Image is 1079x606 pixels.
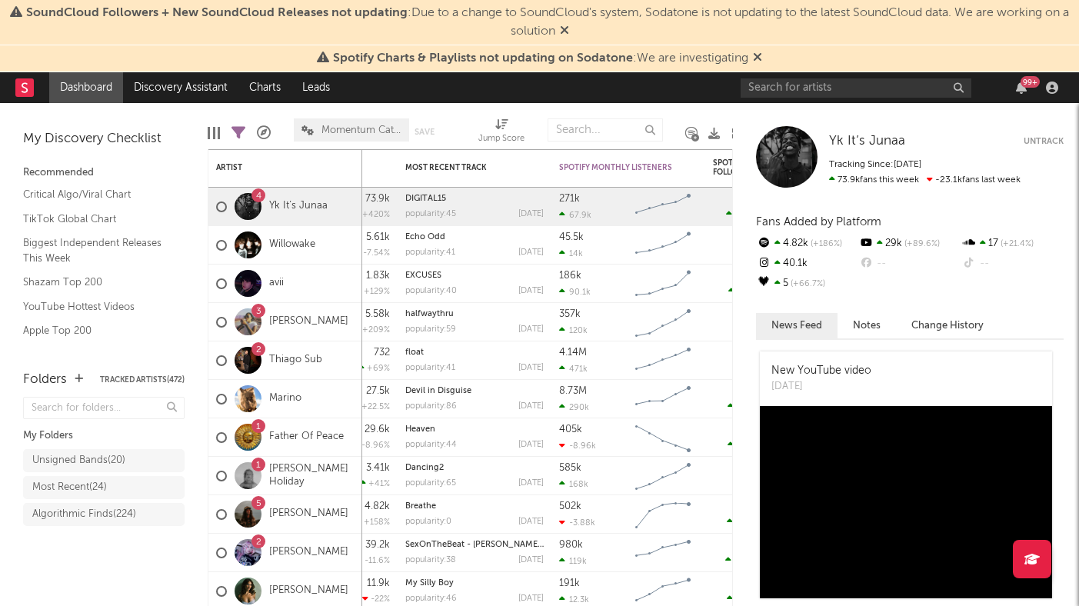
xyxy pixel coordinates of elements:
[788,280,825,288] span: +66.7 %
[961,234,1064,254] div: 17
[896,313,999,338] button: Change History
[216,163,331,172] div: Artist
[269,431,344,444] a: Father Of Peace
[405,310,544,318] div: halfwaythru
[32,505,136,524] div: Algorithmic Finds ( 224 )
[756,274,858,294] div: 5
[23,164,185,182] div: Recommended
[628,341,698,380] svg: Chart title
[405,464,544,472] div: Dancing2
[49,72,123,103] a: Dashboard
[559,163,674,172] div: Spotify Monthly Listeners
[560,25,569,38] span: Dismiss
[808,240,842,248] span: +186 %
[628,457,698,495] svg: Chart title
[518,441,544,449] div: [DATE]
[741,78,971,98] input: Search for artists
[405,541,544,549] div: SexOnTheBeat - Alex Chapman Remix
[559,501,581,511] div: 502k
[362,594,390,604] div: -22 %
[405,195,544,203] div: DIGITAL15
[628,534,698,572] svg: Chart title
[559,325,588,335] div: 120k
[366,271,390,281] div: 1.83k
[23,427,185,445] div: My Folders
[23,235,169,266] a: Biggest Independent Releases This Week
[360,478,390,488] div: +41 %
[756,254,858,274] div: 40.1k
[269,508,348,521] a: [PERSON_NAME]
[559,518,595,528] div: -3.88k
[756,216,881,228] span: Fans Added by Platform
[713,158,767,177] div: Spotify Followers
[365,194,390,204] div: 73.9k
[269,315,348,328] a: [PERSON_NAME]
[518,325,544,334] div: [DATE]
[559,309,581,319] div: 357k
[269,463,355,489] a: [PERSON_NAME] Holiday
[518,518,544,526] div: [DATE]
[405,594,457,603] div: popularity: 46
[269,200,328,213] a: Yk It’s Junaa
[365,425,390,435] div: 29.6k
[366,386,390,396] div: 27.5k
[23,397,185,419] input: Search for folders...
[23,211,169,228] a: TikTok Global Chart
[269,392,301,405] a: Marino
[366,232,390,242] div: 5.61k
[518,287,544,295] div: [DATE]
[26,7,1069,38] span: : Due to a change to SoundCloud's system, Sodatone is not updating to the latest SoundCloud data....
[858,254,961,274] div: --
[858,234,961,254] div: 29k
[559,386,587,396] div: 8.73M
[518,479,544,488] div: [DATE]
[355,286,390,296] div: +129 %
[829,135,905,148] span: Yk It’s Junaa
[333,52,748,65] span: : We are investigating
[478,130,525,148] div: Jump Score
[518,210,544,218] div: [DATE]
[829,175,1021,185] span: -23.1k fans last week
[628,226,698,265] svg: Chart title
[23,186,169,203] a: Critical Algo/Viral Chart
[23,274,169,291] a: Shazam Top 200
[123,72,238,103] a: Discovery Assistant
[829,160,921,169] span: Tracking Since: [DATE]
[405,518,451,526] div: popularity: 0
[32,478,107,497] div: Most Recent ( 24 )
[559,425,582,435] div: 405k
[405,441,457,449] div: popularity: 44
[269,238,315,251] a: Willowake
[559,556,587,566] div: 119k
[628,265,698,303] svg: Chart title
[559,287,591,297] div: 90.1k
[559,540,583,550] div: 980k
[23,298,169,315] a: YouTube Hottest Videos
[405,425,544,434] div: Heaven
[374,348,390,358] div: 732
[32,451,125,470] div: Unsigned Bands ( 20 )
[518,364,544,372] div: [DATE]
[756,234,858,254] div: 4.82k
[559,402,589,412] div: 290k
[405,348,544,357] div: float
[269,546,348,559] a: [PERSON_NAME]
[405,248,455,257] div: popularity: 41
[415,128,435,136] button: Save
[628,418,698,457] svg: Chart title
[559,441,596,451] div: -8.96k
[23,503,185,526] a: Algorithmic Finds(224)
[353,440,390,450] div: -8.96 %
[269,584,348,598] a: [PERSON_NAME]
[208,111,220,155] div: Edit Columns
[321,125,401,135] span: Momentum Catch-All
[365,501,390,511] div: 4.82k
[405,271,544,280] div: EXCUSES
[26,7,408,19] span: SoundCloud Followers + New SoundCloud Releases not updating
[829,175,919,185] span: 73.9k fans this week
[756,313,838,338] button: News Feed
[478,111,525,155] div: Jump Score
[405,210,456,218] div: popularity: 45
[405,163,521,172] div: Most Recent Track
[269,354,322,367] a: Thiago Sub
